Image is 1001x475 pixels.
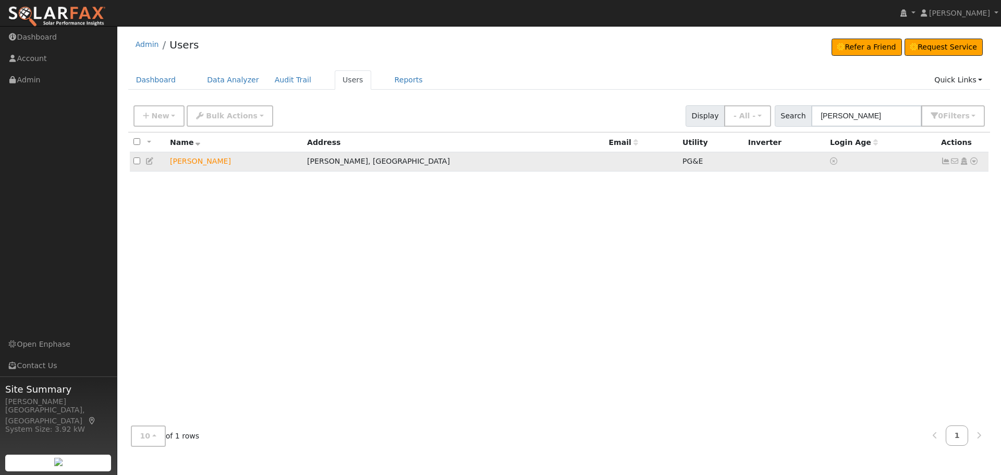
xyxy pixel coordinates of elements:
[387,70,431,90] a: Reports
[145,157,155,165] a: Edit User
[151,112,169,120] span: New
[943,112,970,120] span: Filter
[169,39,199,51] a: Users
[170,138,201,147] span: Name
[941,157,950,165] a: Show Graph
[54,458,63,466] img: retrieve
[608,138,638,147] span: Email
[926,70,990,90] a: Quick Links
[88,417,97,425] a: Map
[811,105,922,127] input: Search
[830,138,878,147] span: Days since last login
[959,157,969,165] a: Login As
[267,70,319,90] a: Audit Trail
[128,70,184,90] a: Dashboard
[8,6,106,28] img: SolarFax
[206,112,258,120] span: Bulk Actions
[969,156,979,167] a: Other actions
[133,105,185,127] button: New
[187,105,273,127] button: Bulk Actions
[941,137,985,148] div: Actions
[140,432,151,440] span: 10
[131,425,200,447] span: of 1 rows
[748,137,823,148] div: Inverter
[830,157,839,165] a: No login access
[946,425,969,446] a: 1
[682,157,703,165] span: PG&E
[136,40,159,48] a: Admin
[921,105,985,127] button: 0Filters
[686,105,725,127] span: Display
[199,70,267,90] a: Data Analyzer
[832,39,902,56] a: Refer a Friend
[724,105,771,127] button: - All -
[307,137,601,148] div: Address
[965,112,969,120] span: s
[950,157,960,165] i: No email address
[5,396,112,407] div: [PERSON_NAME]
[5,382,112,396] span: Site Summary
[303,152,605,172] td: [PERSON_NAME], [GEOGRAPHIC_DATA]
[929,9,990,17] span: [PERSON_NAME]
[682,137,741,148] div: Utility
[5,424,112,435] div: System Size: 3.92 kW
[905,39,983,56] a: Request Service
[775,105,812,127] span: Search
[335,70,371,90] a: Users
[131,425,166,447] button: 10
[166,152,303,172] td: Lead
[5,405,112,427] div: [GEOGRAPHIC_DATA], [GEOGRAPHIC_DATA]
